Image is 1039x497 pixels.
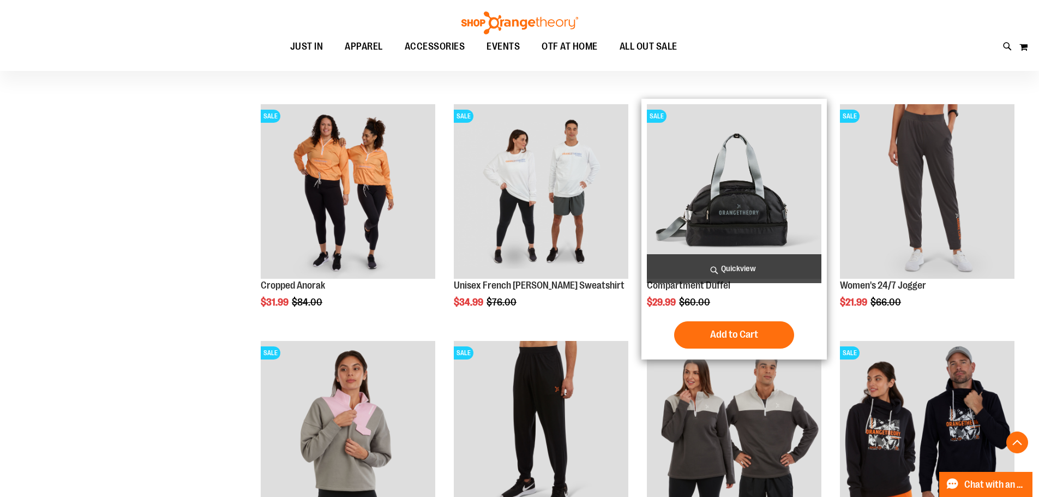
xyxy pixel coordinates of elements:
[840,104,1014,279] img: Product image for 24/7 Jogger
[834,99,1020,336] div: product
[647,254,821,283] a: Quickview
[261,104,435,280] a: Cropped Anorak primary imageSALE
[454,104,628,279] img: Unisex French Terry Crewneck Sweatshirt primary image
[261,346,280,360] span: SALE
[292,297,324,308] span: $84.00
[840,110,860,123] span: SALE
[647,110,666,123] span: SALE
[460,11,580,34] img: Shop Orangetheory
[261,104,435,279] img: Cropped Anorak primary image
[487,34,520,59] span: EVENTS
[487,297,518,308] span: $76.00
[255,99,441,336] div: product
[647,297,677,308] span: $29.99
[840,280,926,291] a: Women's 24/7 Jogger
[840,104,1014,280] a: Product image for 24/7 JoggerSALE
[647,280,730,291] a: Compartment Duffel
[454,297,485,308] span: $34.99
[454,110,473,123] span: SALE
[964,480,1026,490] span: Chat with an Expert
[641,99,827,360] div: product
[1006,432,1028,453] button: Back To Top
[674,321,794,349] button: Add to Cart
[870,297,903,308] span: $66.00
[454,280,624,291] a: Unisex French [PERSON_NAME] Sweatshirt
[840,346,860,360] span: SALE
[448,99,634,336] div: product
[939,472,1033,497] button: Chat with an Expert
[405,34,465,59] span: ACCESSORIES
[647,104,821,279] img: Compartment Duffel front
[261,297,290,308] span: $31.99
[261,280,325,291] a: Cropped Anorak
[454,346,473,360] span: SALE
[290,34,323,59] span: JUST IN
[710,328,758,340] span: Add to Cart
[261,110,280,123] span: SALE
[620,34,677,59] span: ALL OUT SALE
[840,297,869,308] span: $21.99
[647,104,821,280] a: Compartment Duffel front SALE
[679,297,712,308] span: $60.00
[542,34,598,59] span: OTF AT HOME
[454,104,628,280] a: Unisex French Terry Crewneck Sweatshirt primary imageSALE
[345,34,383,59] span: APPAREL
